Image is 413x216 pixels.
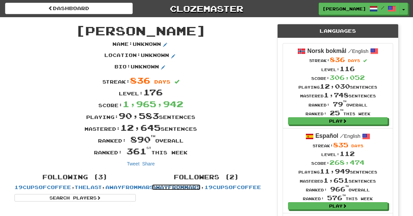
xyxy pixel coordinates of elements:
strong: Norsk bokmål [307,48,346,54]
span: 966 [330,185,349,193]
a: [PERSON_NAME] / [319,3,400,15]
span: 576 [327,194,346,202]
a: Search Players [14,194,136,202]
span: 1,651 [323,177,349,184]
span: 116 [340,65,355,72]
div: Mastered sentences [298,91,377,99]
small: English [340,133,360,139]
span: 176 [143,87,163,97]
strong: Español [315,132,338,139]
div: Languages [278,24,398,38]
sup: th [151,134,155,138]
p: Bio : Unknown [115,63,167,71]
div: Mastered sentences [298,176,377,185]
div: Level: [298,149,377,158]
span: days [154,79,170,85]
span: 25 [330,109,343,117]
a: Dashboard [5,3,133,14]
sup: th [340,109,343,111]
span: [PERSON_NAME] [322,6,366,12]
a: 19cupsofcoffee [204,184,261,190]
span: 12,030 [320,83,350,90]
span: 890 [130,134,155,144]
span: / [381,5,384,10]
h4: Followers (2) [146,174,267,181]
div: Ranked: overall [298,100,377,109]
a: Share [142,161,155,166]
div: , , [9,171,141,202]
p: Location : Unknown [104,52,177,60]
div: , [141,171,272,191]
a: Tweet [127,161,139,166]
div: Level: [9,86,272,98]
div: Ranked: this week [9,145,272,157]
span: 836 [330,56,345,63]
span: / [340,133,344,139]
span: 1,965,942 [123,99,183,109]
span: days [351,144,363,148]
a: Thelast [75,184,102,190]
span: 836 [130,75,150,85]
div: Ranked: this week [298,193,377,202]
div: Mastered: sentences [9,122,272,133]
div: Ranked: overall [298,185,377,193]
div: Playing sentences [298,82,377,91]
div: Streak: [9,74,272,86]
sup: th [345,185,349,187]
span: 79 [333,100,346,108]
div: Score: [298,73,377,82]
div: Score: [9,98,272,110]
span: 112 [340,150,355,157]
div: Playing sentences [298,167,377,176]
div: Score: [298,158,377,167]
sup: th [343,100,346,102]
div: Ranked: overall [9,133,272,145]
a: awayfrommars [152,184,200,190]
small: English [348,49,369,54]
span: 268,474 [329,159,364,166]
span: 835 [333,141,348,149]
span: 306,052 [329,74,365,81]
div: Streak: [298,55,377,64]
span: Streak includes today. [363,59,367,63]
span: 361 [126,146,151,156]
span: 90,583 [119,111,159,121]
div: Playing: sentences [9,110,272,122]
span: 12,645 [120,122,161,132]
sup: th [342,194,346,196]
span: [PERSON_NAME] [75,23,206,38]
a: awayfrommars [105,184,154,190]
span: / [348,48,352,54]
a: Play [288,202,388,210]
a: Clozemaster [143,3,271,14]
p: Name : Unknown [113,41,169,49]
span: 11,949 [320,167,350,175]
span: days [348,58,360,63]
div: Level: [298,64,377,73]
span: 1,748 [324,91,349,99]
sup: st [147,146,151,150]
a: Play [288,117,388,125]
h4: Following (3) [14,174,136,181]
a: 19cupsofcoffee [14,184,71,190]
div: Ranked: this week [298,109,377,117]
div: Streak: [298,141,377,149]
